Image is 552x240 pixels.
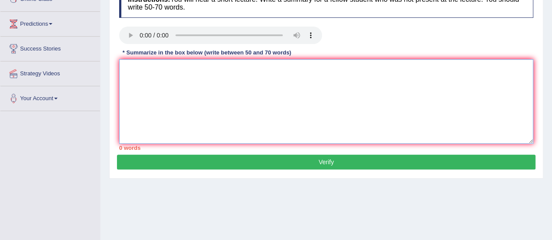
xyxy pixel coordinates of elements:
[119,144,533,152] div: 0 words
[119,48,295,57] div: * Summarize in the box below (write between 50 and 70 words)
[0,37,100,58] a: Success Stories
[0,12,100,34] a: Predictions
[0,86,100,108] a: Your Account
[0,61,100,83] a: Strategy Videos
[117,155,535,169] button: Verify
